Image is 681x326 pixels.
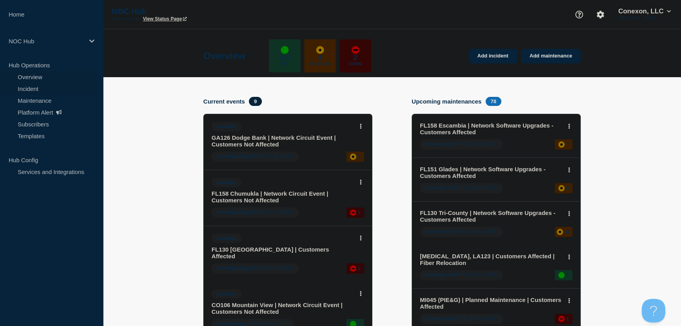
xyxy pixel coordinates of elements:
[420,296,562,310] a: MI045 (PIE&G) | Planned Maintenance | Customers Affected
[558,141,565,148] div: affected
[212,190,353,204] a: FL158 Chumukla | Network Circuit Event | Customers Not Affected
[249,97,262,106] span: 9
[316,46,324,54] div: affected
[212,289,241,298] span: Incident
[592,6,609,23] button: Account settings
[566,141,569,147] p: 7
[566,272,569,278] p: 1
[412,98,482,105] h4: Upcoming maintenances
[279,54,290,62] p: 583
[420,166,562,179] a: FL151 Glades | Network Software Upgrades - Customers Affected
[565,229,570,235] p: 12
[425,185,452,191] span: Starting on
[617,7,672,15] button: Conexon, LLC
[420,270,503,280] span: [DATE] 00:00 (CDT)
[521,49,581,63] a: Add maintenance
[425,228,452,234] span: Starting on
[350,265,356,272] div: down
[486,97,501,106] span: 78
[9,38,84,44] p: NOC Hub
[203,98,245,105] h4: Current events
[353,54,357,62] p: 2
[212,122,241,131] span: Incident
[558,272,565,278] div: up
[566,316,569,322] p: 1
[420,209,562,223] a: FL130 Tri-County | Network Software Upgrades - Customers Affected
[420,314,503,324] span: [DATE] 23:00 (CDT)
[112,7,269,16] p: NOC Hub
[217,209,248,215] span: Investigating
[212,152,299,162] span: [DATE] 09:19 (CDT)
[212,207,299,218] span: [DATE] 08:20 (CDT)
[571,6,587,23] button: Support
[318,54,322,62] p: 4
[350,209,356,216] div: down
[143,16,186,22] a: View Status Page
[349,62,362,66] p: Down
[420,183,503,193] span: [DATE] 23:00 (CDT)
[358,265,361,271] p: 1
[217,265,248,271] span: Investigating
[642,299,665,322] iframe: Help Scout Beacon - Open
[425,272,452,278] span: Starting on
[358,154,361,159] p: 1
[212,302,353,315] a: CO106 Mountain View | Network Circuit Event | Customers Not Affected
[425,315,452,321] span: Starting on
[112,16,140,22] p: Primary Hub
[212,263,299,274] span: [DATE] 08:06 (CDT)
[350,154,356,160] div: affected
[352,46,359,54] div: down
[212,246,353,259] a: FL130 [GEOGRAPHIC_DATA] | Customers Affected
[617,15,672,21] p: [PERSON_NAME]
[203,50,245,61] h1: Overview
[420,253,562,266] a: [MEDICAL_DATA], LA123 | Customers Affected | Fiber Relocation
[420,227,503,237] span: [DATE] 23:00 (CDT)
[420,139,503,150] span: [DATE] 23:00 (CDT)
[566,185,569,191] p: 9
[358,209,361,215] p: 1
[425,141,452,147] span: Starting on
[212,134,353,148] a: GA126 Dodge Bank | Network Circuit Event | Customers Not Affected
[309,62,330,66] p: Affected
[469,49,517,63] a: Add incident
[217,153,248,159] span: Investigating
[282,62,287,66] p: Up
[558,316,565,322] div: down
[557,229,563,235] div: affected
[212,178,241,187] span: Incident
[281,46,289,54] div: up
[420,122,562,135] a: FL158 Escambia | Network Software Upgrades - Customers Affected
[212,234,241,243] span: Incident
[558,185,565,191] div: affected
